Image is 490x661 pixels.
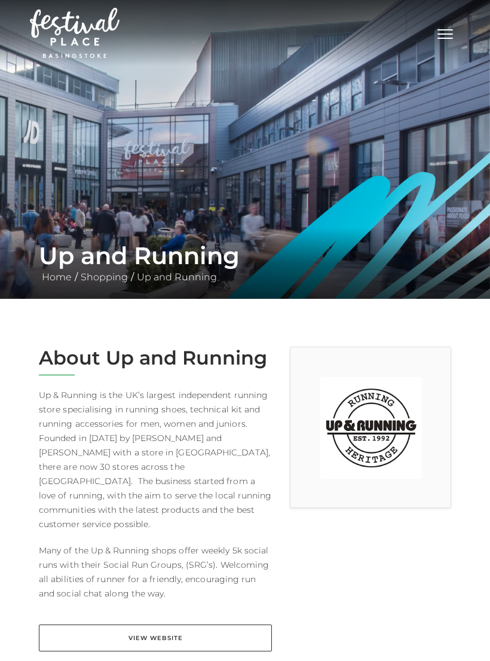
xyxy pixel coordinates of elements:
[39,543,272,601] p: Many of the Up & Running shops offer weekly 5k social runs with their Social Run Groups, (SRG’s)....
[39,271,75,283] a: Home
[78,271,131,283] a: Shopping
[30,8,120,58] img: Festival Place Logo
[320,377,422,479] img: Up & Running at Festival Place
[39,347,272,369] h2: About Up and Running
[39,625,272,651] a: View Website
[134,271,220,283] a: Up and Running
[30,241,460,284] div: / /
[430,24,460,41] button: Toggle navigation
[39,388,272,531] p: Up & Running is the UK’s largest independent running store specialising in running shoes, technic...
[39,241,451,270] h1: Up and Running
